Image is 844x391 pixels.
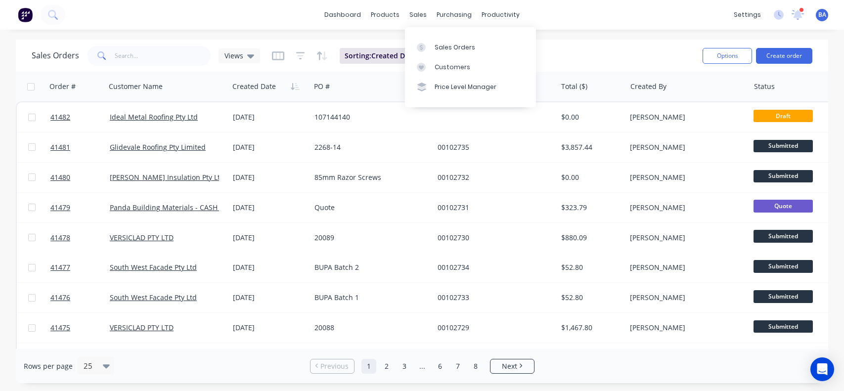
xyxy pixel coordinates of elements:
[432,7,477,22] div: purchasing
[630,293,740,303] div: [PERSON_NAME]
[319,7,366,22] a: dashboard
[404,7,432,22] div: sales
[433,359,447,374] a: Page 6
[561,323,619,333] div: $1,467.80
[233,233,307,243] div: [DATE]
[314,173,424,182] div: 85mm Razor Screws
[314,323,424,333] div: 20088
[405,37,536,57] a: Sales Orders
[438,293,547,303] div: 00102733
[110,293,197,302] a: South West Facade Pty Ltd
[630,82,666,91] div: Created By
[754,200,813,212] span: Quote
[314,262,424,272] div: BUPA Batch 2
[233,293,307,303] div: [DATE]
[754,170,813,182] span: Submitted
[224,50,243,61] span: Views
[50,323,70,333] span: 41475
[438,173,547,182] div: 00102732
[320,361,349,371] span: Previous
[314,233,424,243] div: 20089
[450,359,465,374] a: Page 7
[405,57,536,77] a: Customers
[50,343,110,373] a: 41474
[561,173,619,182] div: $0.00
[109,82,163,91] div: Customer Name
[232,82,276,91] div: Created Date
[233,142,307,152] div: [DATE]
[810,357,834,381] div: Open Intercom Messenger
[754,230,813,242] span: Submitted
[50,253,110,282] a: 41477
[24,361,73,371] span: Rows per page
[630,262,740,272] div: [PERSON_NAME]
[314,203,424,213] div: Quote
[50,313,110,343] a: 41475
[490,361,534,371] a: Next page
[630,173,740,182] div: [PERSON_NAME]
[438,233,547,243] div: 00102730
[50,163,110,192] a: 41480
[110,142,206,152] a: Glidevale Roofing Pty Limited
[477,7,525,22] div: productivity
[314,112,424,122] div: 107144140
[435,63,470,72] div: Customers
[306,359,538,374] ul: Pagination
[435,43,475,52] div: Sales Orders
[110,112,198,122] a: Ideal Metal Roofing Pty Ltd
[415,359,430,374] a: Jump forward
[50,262,70,272] span: 41477
[754,82,775,91] div: Status
[50,223,110,253] a: 41478
[50,132,110,162] a: 41481
[50,193,110,222] a: 41479
[314,293,424,303] div: BUPA Batch 1
[438,203,547,213] div: 00102731
[32,51,79,60] h1: Sales Orders
[729,7,766,22] div: settings
[754,320,813,333] span: Submitted
[630,142,740,152] div: [PERSON_NAME]
[397,359,412,374] a: Page 3
[110,233,174,242] a: VERSICLAD PTY LTD
[49,82,76,91] div: Order #
[366,7,404,22] div: products
[110,173,224,182] a: [PERSON_NAME] Insulation Pty Ltd
[233,173,307,182] div: [DATE]
[379,359,394,374] a: Page 2
[345,51,416,61] span: Sorting: Created Date
[361,359,376,374] a: Page 1 is your current page
[50,293,70,303] span: 41476
[703,48,752,64] button: Options
[233,203,307,213] div: [DATE]
[438,142,547,152] div: 00102735
[233,323,307,333] div: [DATE]
[754,140,813,152] span: Submitted
[314,82,330,91] div: PO #
[754,290,813,303] span: Submitted
[405,77,536,97] a: Price Level Manager
[50,283,110,312] a: 41476
[340,48,434,64] button: Sorting:Created Date
[630,233,740,243] div: [PERSON_NAME]
[561,142,619,152] div: $3,857.44
[50,173,70,182] span: 41480
[435,83,496,91] div: Price Level Manager
[561,293,619,303] div: $52.80
[438,262,547,272] div: 00102734
[561,112,619,122] div: $0.00
[630,112,740,122] div: [PERSON_NAME]
[233,262,307,272] div: [DATE]
[314,142,424,152] div: 2268-14
[561,203,619,213] div: $323.79
[110,262,197,272] a: South West Facade Pty Ltd
[756,48,812,64] button: Create order
[502,361,517,371] span: Next
[50,142,70,152] span: 41481
[50,233,70,243] span: 41478
[468,359,483,374] a: Page 8
[754,110,813,122] span: Draft
[50,203,70,213] span: 41479
[50,102,110,132] a: 41482
[438,323,547,333] div: 00102729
